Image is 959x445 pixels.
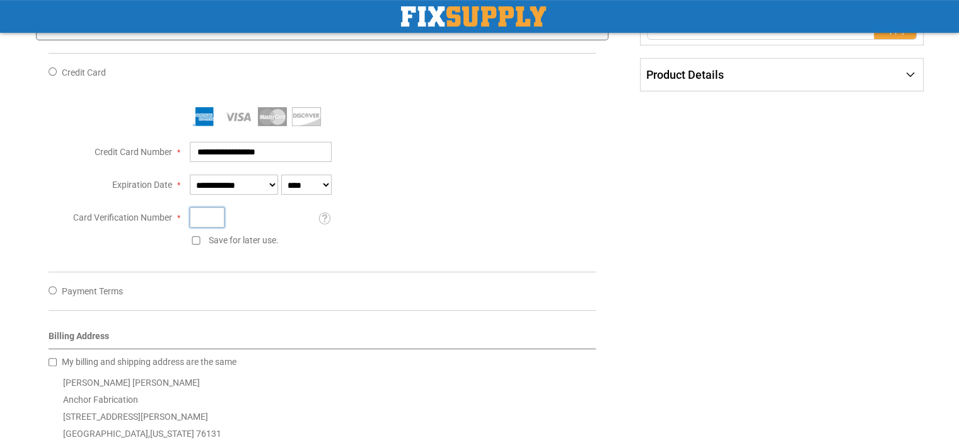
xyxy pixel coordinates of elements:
[190,107,219,126] img: American Express
[292,107,321,126] img: Discover
[62,286,123,296] span: Payment Terms
[150,429,194,439] span: [US_STATE]
[258,107,287,126] img: MasterCard
[95,147,172,157] span: Credit Card Number
[62,357,236,367] span: My billing and shipping address are the same
[112,180,172,190] span: Expiration Date
[73,212,172,222] span: Card Verification Number
[224,107,253,126] img: Visa
[646,68,724,81] span: Product Details
[62,67,106,78] span: Credit Card
[401,6,546,26] img: Fix Industrial Supply
[209,235,279,245] span: Save for later use.
[49,330,596,349] div: Billing Address
[401,6,546,26] a: store logo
